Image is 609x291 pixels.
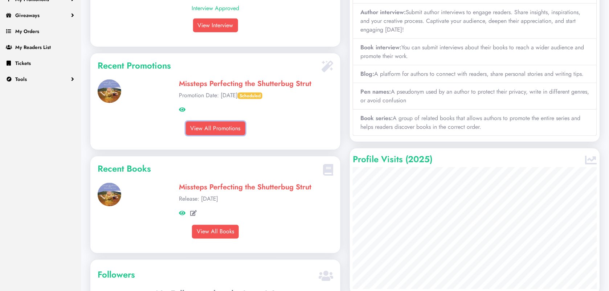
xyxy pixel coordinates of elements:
li: A pseudonym used by an author to protect their privacy, write in different genres, or avoid confu... [353,83,597,110]
a: Missteps Perfecting the Shutterbug Strut [179,182,311,192]
span: Giveaways [15,12,40,19]
span: My Readers List [15,44,51,51]
a: View Interview [193,19,238,32]
h4: Recent Books [98,164,320,174]
span: Tickets [15,60,31,67]
li: Submit author interviews to engage readers. Share insights, inspirations, and your creative proce... [353,4,597,39]
li: A platform for authors to connect with readers, share personal stories and writing tips. [353,65,597,83]
a: View All Promotions [186,122,245,135]
span: Tools [15,75,27,83]
b: Book interview: [360,43,401,52]
span: Scheduled [238,93,262,99]
b: Author interview: [360,8,406,16]
b: Pen names: [360,87,391,96]
p: Interview Approved [98,4,333,13]
a: View All Books [192,225,239,239]
a: Missteps Perfecting the Shutterbug Strut [179,78,311,89]
h4: Followers [98,270,316,280]
img: 1757506860.jpg [98,79,121,103]
li: You can submit interviews about their books to reach a wider audience and promote their work. [353,39,597,65]
p: Release: [DATE] [179,194,333,203]
b: Blog: [360,70,374,78]
h4: Recent Promotions [98,61,319,71]
span: My Orders [15,28,39,35]
li: A group of related books that allows authors to promote the entire series and helps readers disco... [353,110,597,136]
b: Book series: [360,114,393,122]
img: 1757506860.jpg [98,183,121,206]
p: Promotion Date: [DATE] [179,91,333,100]
h4: Profile Visits (2025) [353,154,583,165]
